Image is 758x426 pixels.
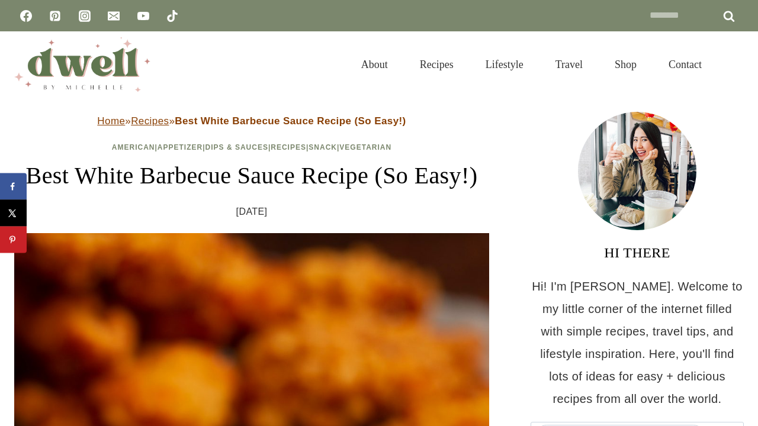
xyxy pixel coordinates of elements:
[73,4,97,28] a: Instagram
[724,54,744,75] button: View Search Form
[539,44,599,85] a: Travel
[175,115,406,127] strong: Best White Barbecue Sauce Recipe (So Easy!)
[14,37,150,92] img: DWELL by michelle
[112,143,155,151] a: American
[271,143,306,151] a: Recipes
[599,44,653,85] a: Shop
[14,4,38,28] a: Facebook
[102,4,126,28] a: Email
[205,143,268,151] a: Dips & Sauces
[345,44,718,85] nav: Primary Navigation
[97,115,125,127] a: Home
[339,143,391,151] a: Vegetarian
[309,143,337,151] a: Snack
[404,44,470,85] a: Recipes
[97,115,406,127] span: » »
[653,44,718,85] a: Contact
[14,158,489,193] h1: Best White Barbecue Sauce Recipe (So Easy!)
[345,44,404,85] a: About
[470,44,539,85] a: Lifestyle
[43,4,67,28] a: Pinterest
[531,242,744,263] h3: HI THERE
[158,143,203,151] a: Appetizer
[131,4,155,28] a: YouTube
[112,143,391,151] span: | | | | |
[236,203,268,221] time: [DATE]
[531,275,744,410] p: Hi! I'm [PERSON_NAME]. Welcome to my little corner of the internet filled with simple recipes, tr...
[131,115,169,127] a: Recipes
[160,4,184,28] a: TikTok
